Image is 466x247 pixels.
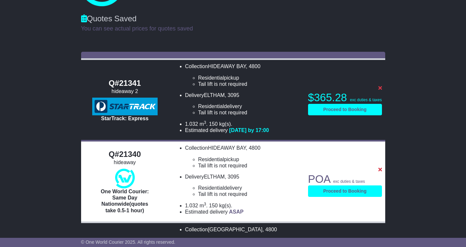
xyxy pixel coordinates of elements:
[185,92,302,116] li: Delivery
[185,209,302,215] li: Estimated delivery
[185,203,198,208] span: 1.032
[198,185,302,191] li: delivery
[198,104,224,109] span: Residential
[308,185,382,197] a: Proceed to Booking
[81,25,385,32] p: You can see actual prices for quotes saved
[204,202,206,206] sup: 3
[101,116,148,121] span: StarTrack: Express
[198,162,302,169] li: Tail lift is not required
[209,203,218,208] span: 150
[198,191,302,197] li: Tail lift is not required
[229,127,269,133] span: [DATE] by 17:00
[219,121,232,127] span: kg(s).
[333,179,365,184] span: exc duties & taxes
[84,79,165,88] div: Q#21341
[199,121,207,127] span: m .
[84,88,165,94] div: hideaway 2
[262,227,277,232] span: , 4800
[308,91,347,104] span: $
[185,145,302,169] li: Collection
[350,98,382,102] span: exc duties & taxes
[84,159,165,165] div: hideaway
[198,185,224,191] span: Residential
[308,104,382,115] a: Proceed to Booking
[81,239,176,245] span: © One World Courier 2025. All rights reserved.
[225,174,239,180] span: , 3095
[246,145,260,151] span: , 4800
[209,121,218,127] span: 150
[314,91,347,104] span: 365.28
[219,203,232,208] span: kg(s).
[185,63,302,87] li: Collection
[208,227,263,232] span: [GEOGRAPHIC_DATA]
[246,64,260,69] span: , 4800
[225,92,239,98] span: , 3095
[204,120,206,125] sup: 3
[185,121,198,127] span: 1.032
[199,203,207,208] span: m .
[115,169,135,188] img: One World Courier: Same Day Nationwide(quotes take 0.5-1 hour)
[198,103,302,109] li: delivery
[185,174,302,198] li: Delivery
[84,150,165,159] div: Q#21340
[229,209,243,215] span: ASAP
[185,127,302,133] li: Estimated delivery
[204,174,225,180] span: ELTHAM
[81,14,385,24] div: Quotes Saved
[198,75,224,81] span: Residential
[101,189,149,213] span: One World Courier: Same Day Nationwide(quotes take 0.5-1 hour)
[198,156,302,162] li: pickup
[198,81,302,87] li: Tail lift is not required
[92,98,158,115] img: StarTrack: Express
[204,92,225,98] span: ELTHAM
[208,145,246,151] span: HIDEAWAY BAY
[198,157,224,162] span: Residential
[198,109,302,116] li: Tail lift is not required
[198,75,302,81] li: pickup
[308,173,330,185] span: POA
[208,64,246,69] span: HIDEAWAY BAY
